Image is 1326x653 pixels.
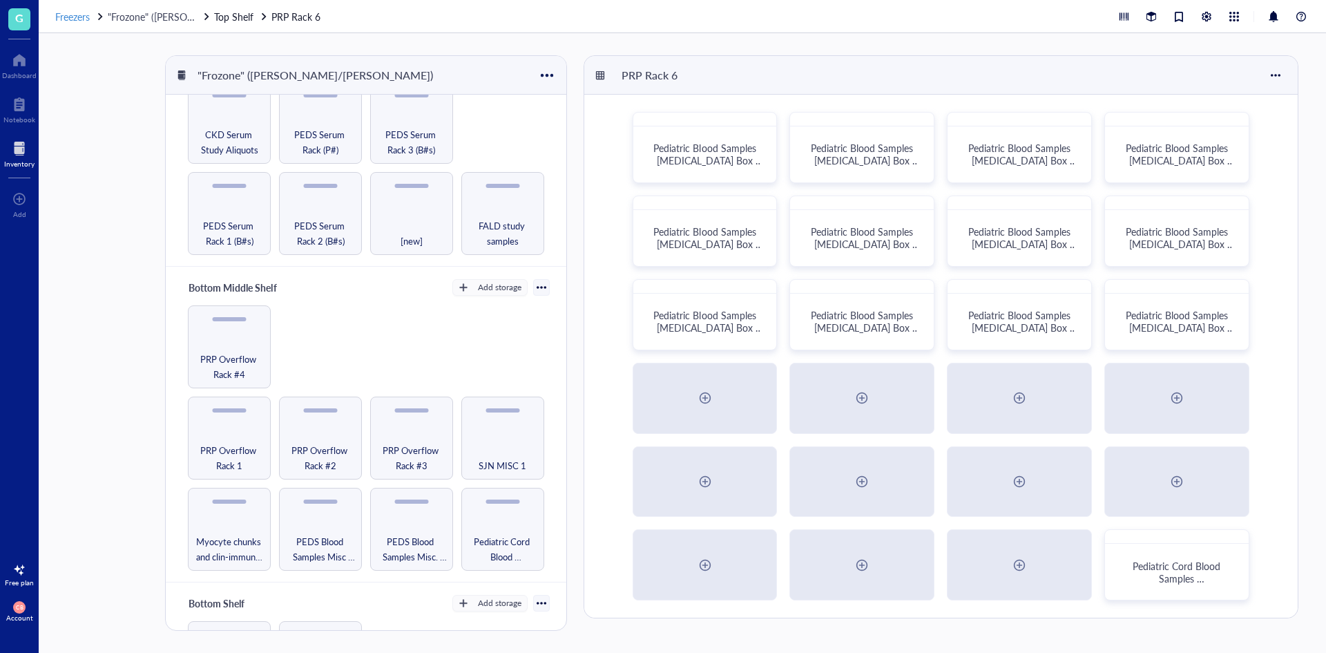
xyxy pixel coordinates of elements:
span: PEDS Serum Rack (P#) [285,127,356,158]
span: PEDS Serum Rack 2 (B#s) [285,218,356,249]
span: PEDS Blood Samples Misc. Rack #2 [376,534,447,565]
span: Pediatric Cord Blood Mononuclear Cells (Lives above PRP Overflow racks) [468,534,538,565]
div: Add storage [478,597,521,609]
span: Pediatric Blood Samples [MEDICAL_DATA] Box #130 [968,308,1077,347]
span: PEDS Serum Rack 3 (B#s) [376,127,447,158]
span: G [15,9,23,26]
a: Dashboard [2,49,37,79]
span: PEDS Serum Rack 1 (B#s) [194,218,265,249]
span: PRP Overflow Rack 1 [194,443,265,473]
a: Inventory [4,138,35,168]
span: [new] [401,234,423,249]
span: PRP Overflow Rack #2 [285,443,356,473]
span: SJN MISC 1 [479,458,526,473]
span: PRP Overflow Rack #4 [194,352,265,382]
span: Pediatric Blood Samples [MEDICAL_DATA] Box #131 [1126,308,1235,347]
div: Add storage [478,281,521,294]
span: Pediatric Blood Samples [MEDICAL_DATA] Box #121 [811,141,920,180]
button: Add storage [452,279,528,296]
div: Account [6,614,33,622]
span: CKD Serum Study Aliquots [194,127,265,158]
span: Pediatric Blood Samples [MEDICAL_DATA] Box #128 [653,308,762,347]
div: PRP Rack 6 [615,64,698,87]
button: Add storage [452,595,528,612]
div: Notebook [3,115,35,124]
div: "Frozone" ([PERSON_NAME]/[PERSON_NAME]) [191,64,439,87]
span: Pediatric Blood Samples [MEDICAL_DATA] Box #126 [968,225,1077,263]
div: Add [13,210,26,218]
div: Bottom Middle Shelf [182,278,282,297]
span: Pediatric Blood Samples [MEDICAL_DATA] Box #123 [1126,141,1235,180]
span: Pediatric Blood Samples [MEDICAL_DATA] Box #124 [653,225,762,263]
span: CB [16,604,23,610]
span: Pediatric Blood Samples [MEDICAL_DATA] Box #122 [968,141,1077,180]
a: Notebook [3,93,35,124]
a: Top ShelfPRP Rack 6 [214,9,323,24]
span: Pediatric Blood Samples [MEDICAL_DATA] Box #127 [1126,225,1235,263]
div: Inventory [4,160,35,168]
div: Bottom Shelf [182,594,265,613]
span: Pediatric Blood Samples [MEDICAL_DATA] Box #120 [653,141,762,180]
span: PEDS Blood Samples Misc Rack 1 [285,534,356,565]
span: PRP Overflow Rack #3 [376,443,447,473]
span: "Frozone" ([PERSON_NAME]/[PERSON_NAME]) [108,10,313,23]
div: Dashboard [2,71,37,79]
a: "Frozone" ([PERSON_NAME]/[PERSON_NAME]) [108,9,211,24]
div: Free plan [5,578,34,587]
span: Freezers [55,10,90,23]
span: Pediatric Cord Blood Samples [MEDICAL_DATA] Box #1 [1122,559,1231,598]
span: Pediatric Blood Samples [MEDICAL_DATA] Box #129 [811,308,920,347]
span: Pediatric Blood Samples [MEDICAL_DATA] Box #125 [811,225,920,263]
span: Myocyte chunks and clin-immune serum [194,534,265,565]
span: FALD study samples [468,218,538,249]
a: Freezers [55,9,105,24]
